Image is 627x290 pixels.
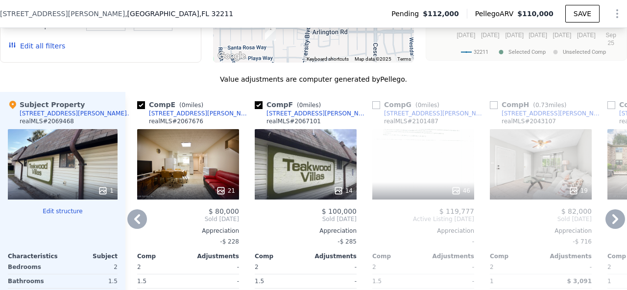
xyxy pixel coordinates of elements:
div: realMLS # 2069468 [20,117,74,125]
div: Comp [255,252,306,260]
span: Active Listing [DATE] [372,215,474,223]
button: Edit structure [8,207,118,215]
div: [STREET_ADDRESS][PERSON_NAME] [20,110,127,117]
span: 2 [607,264,611,270]
span: $110,000 [517,10,554,18]
span: 0.73 [535,102,549,109]
span: Map data ©2025 [355,56,391,62]
div: realMLS # 2067101 [266,117,321,125]
div: Subject [63,252,118,260]
a: Terms (opens in new tab) [397,56,411,62]
div: - [425,274,474,288]
div: 1.5 [65,274,118,288]
span: $ 80,000 [209,207,239,215]
text: 32211 [474,49,488,55]
span: Sold [DATE] [255,215,357,223]
div: realMLS # 2043107 [502,117,556,125]
button: Show Options [607,4,627,23]
div: 1 [490,274,539,288]
span: ( miles) [529,102,570,109]
div: realMLS # 2067676 [149,117,203,125]
span: 0 [182,102,186,109]
div: 1.5 [372,274,421,288]
div: Adjustments [188,252,239,260]
div: [STREET_ADDRESS][PERSON_NAME] [502,110,603,117]
a: Open this area in Google Maps (opens a new window) [216,50,248,63]
div: 2 [65,260,118,274]
a: [STREET_ADDRESS][PERSON_NAME] [255,110,368,117]
div: Comp F [255,100,325,110]
span: Pending [391,9,423,19]
div: 1200 Bretta St Apt 12 [261,20,280,45]
div: - [372,235,474,248]
text: [DATE] [577,32,596,39]
div: - [308,274,357,288]
div: Appreciation [490,227,592,235]
div: Adjustments [423,252,474,260]
div: Appreciation [255,227,357,235]
button: Keyboard shortcuts [307,56,349,63]
text: [DATE] [506,32,524,39]
a: [STREET_ADDRESS][PERSON_NAME] [490,110,603,117]
text: [DATE] [529,32,548,39]
div: 1.5 [255,274,304,288]
div: 46 [451,186,470,196]
div: realMLS # 2101487 [384,117,438,125]
text: Selected Comp [508,49,546,55]
span: , [GEOGRAPHIC_DATA] [125,9,233,19]
div: 1.5 [137,274,186,288]
div: Comp [372,252,423,260]
text: 25 [608,40,615,46]
span: $ 82,000 [561,207,592,215]
div: 19 [569,186,588,196]
div: Adjustments [306,252,357,260]
a: [STREET_ADDRESS][PERSON_NAME] [372,110,486,117]
span: 2 [255,264,259,270]
div: [STREET_ADDRESS][PERSON_NAME] [384,110,486,117]
div: Comp H [490,100,570,110]
button: Edit all filters [8,41,65,51]
div: Appreciation [137,227,239,235]
div: Appreciation [372,227,474,235]
text: [DATE] [553,32,572,39]
div: Comp [137,252,188,260]
span: 0 [418,102,422,109]
div: Bathrooms [8,274,61,288]
text: Unselected Comp [563,49,606,55]
span: 2 [490,264,494,270]
div: 1 [98,186,114,196]
img: Google [216,50,248,63]
span: ( miles) [293,102,325,109]
div: - [543,260,592,274]
span: , FL 32211 [199,10,233,18]
span: $ 119,777 [439,207,474,215]
span: -$ 285 [338,238,357,245]
span: 2 [372,264,376,270]
span: 2 [137,264,141,270]
span: $ 3,091 [567,278,592,285]
div: [STREET_ADDRESS][PERSON_NAME] [149,110,251,117]
div: Comp E [137,100,207,110]
span: -$ 228 [220,238,239,245]
button: SAVE [565,5,600,22]
div: Comp [490,252,541,260]
div: 21 [216,186,235,196]
span: Sold [DATE] [137,215,239,223]
div: - [190,260,239,274]
div: Characteristics [8,252,63,260]
div: - [308,260,357,274]
a: [STREET_ADDRESS][PERSON_NAME] [137,110,251,117]
span: Pellego ARV [475,9,518,19]
span: 0 [299,102,303,109]
text: Sep [606,32,617,39]
div: Bedrooms [8,260,61,274]
span: $ 100,000 [322,207,357,215]
div: - [425,260,474,274]
span: $112,000 [423,9,459,19]
span: ( miles) [175,102,207,109]
div: Comp G [372,100,443,110]
div: [STREET_ADDRESS][PERSON_NAME] [266,110,368,117]
div: Adjustments [541,252,592,260]
div: - [190,274,239,288]
div: Subject Property [8,100,85,110]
